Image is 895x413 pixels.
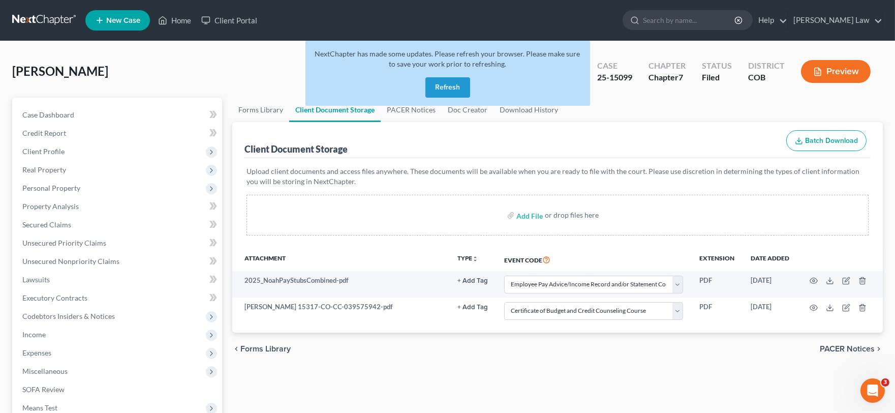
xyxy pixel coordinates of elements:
span: NextChapter has made some updates. Please refresh your browser. Please make sure to save your wor... [315,49,580,68]
span: Means Test [22,403,57,412]
span: SOFA Review [22,385,65,394]
a: Executory Contracts [14,289,222,307]
a: Client Document Storage [289,98,381,122]
span: 7 [678,72,683,82]
td: PDF [691,271,743,298]
button: TYPEunfold_more [457,255,478,262]
span: Forms Library [240,345,291,353]
td: [DATE] [743,298,797,324]
span: Codebtors Insiders & Notices [22,312,115,320]
button: Batch Download [786,130,867,152]
span: Lawsuits [22,275,50,284]
i: unfold_more [472,256,478,262]
div: Status [702,60,732,72]
p: Upload client documents and access files anywhere. These documents will be available when you are... [246,166,869,187]
div: Client Document Storage [244,143,348,155]
a: Help [753,11,787,29]
span: Property Analysis [22,202,79,211]
span: Batch Download [805,136,858,145]
span: Personal Property [22,184,80,192]
a: Credit Report [14,124,222,142]
i: chevron_left [232,345,240,353]
i: chevron_right [875,345,883,353]
span: Real Property [22,165,66,174]
div: District [748,60,785,72]
td: [PERSON_NAME] 15317-CO-CC-039575942-pdf [232,298,449,324]
span: Miscellaneous [22,367,68,375]
a: Lawsuits [14,271,222,289]
td: PDF [691,298,743,324]
a: Forms Library [232,98,289,122]
span: Unsecured Priority Claims [22,239,106,247]
td: [DATE] [743,271,797,298]
a: Client Portal [196,11,262,29]
div: Chapter [649,72,686,83]
a: Property Analysis [14,197,222,216]
span: Client Profile [22,147,65,156]
th: Extension [691,248,743,271]
button: Preview [801,60,871,83]
a: Home [153,11,196,29]
span: Expenses [22,348,51,357]
a: Secured Claims [14,216,222,234]
a: Case Dashboard [14,106,222,124]
span: [PERSON_NAME] [12,64,108,78]
td: 2025_NoahPayStubsCombined-pdf [232,271,449,298]
div: 25-15099 [597,72,632,83]
span: 3 [881,378,889,387]
span: New Case [106,17,140,24]
a: + Add Tag [457,302,488,312]
div: Chapter [649,60,686,72]
span: Income [22,330,46,339]
button: Refresh [425,77,470,98]
th: Event Code [496,248,691,271]
a: Unsecured Nonpriority Claims [14,252,222,271]
input: Search by name... [643,11,736,29]
iframe: Intercom live chat [860,378,885,403]
div: COB [748,72,785,83]
div: or drop files here [545,210,599,220]
div: Filed [702,72,732,83]
span: Unsecured Nonpriority Claims [22,257,119,265]
span: Secured Claims [22,220,71,229]
span: Executory Contracts [22,293,87,302]
th: Date added [743,248,797,271]
a: SOFA Review [14,380,222,399]
div: Case [597,60,632,72]
button: + Add Tag [457,304,488,311]
a: [PERSON_NAME] Law [788,11,882,29]
button: PACER Notices chevron_right [820,345,883,353]
a: + Add Tag [457,276,488,285]
button: chevron_left Forms Library [232,345,291,353]
th: Attachment [232,248,449,271]
a: Unsecured Priority Claims [14,234,222,252]
button: + Add Tag [457,278,488,284]
span: Credit Report [22,129,66,137]
span: Case Dashboard [22,110,74,119]
span: PACER Notices [820,345,875,353]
